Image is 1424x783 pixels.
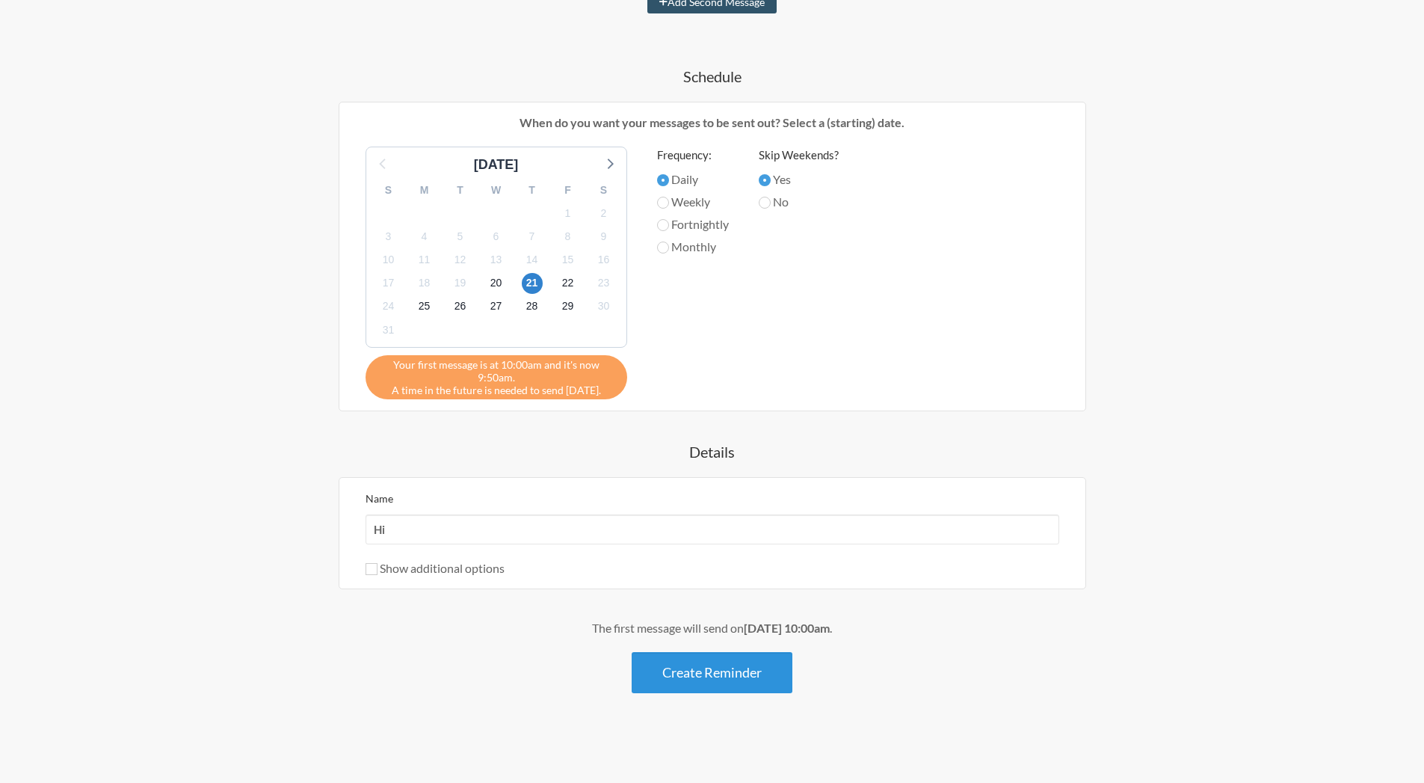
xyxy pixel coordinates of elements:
span: Sunday, September 21, 2025 [522,273,543,294]
label: Weekly [657,193,729,211]
input: Fortnightly [657,219,669,231]
span: Your first message is at 10:00am and it's now 9:50am. [377,358,616,384]
p: When do you want your messages to be sent out? Select a (starting) date. [351,114,1074,132]
span: Wednesday, September 3, 2025 [378,226,399,247]
span: Thursday, September 4, 2025 [414,226,435,247]
span: Thursday, September 25, 2025 [414,296,435,317]
div: The first message will send on . [279,619,1146,637]
span: Sunday, September 14, 2025 [522,250,543,271]
span: Monday, September 29, 2025 [558,296,579,317]
div: T [514,179,550,202]
div: [DATE] [468,155,525,175]
span: Tuesday, September 2, 2025 [594,203,614,224]
span: Thursday, September 18, 2025 [414,273,435,294]
strong: [DATE] 10:00am [744,621,830,635]
label: Daily [657,171,729,188]
span: Tuesday, September 16, 2025 [594,250,614,271]
label: Monthly [657,238,729,256]
span: Monday, September 15, 2025 [558,250,579,271]
span: Wednesday, September 24, 2025 [378,296,399,317]
input: Weekly [657,197,669,209]
div: M [407,179,443,202]
span: Tuesday, September 30, 2025 [594,296,614,317]
span: Sunday, September 7, 2025 [522,226,543,247]
span: Wednesday, September 10, 2025 [378,250,399,271]
input: No [759,197,771,209]
span: Saturday, September 6, 2025 [486,226,507,247]
button: Create Reminder [632,652,792,693]
span: Wednesday, September 17, 2025 [378,273,399,294]
div: W [478,179,514,202]
span: Saturday, September 20, 2025 [486,273,507,294]
label: Skip Weekends? [759,147,839,164]
span: Saturday, September 13, 2025 [486,250,507,271]
div: S [586,179,622,202]
input: Yes [759,174,771,186]
label: Yes [759,171,839,188]
span: Friday, September 12, 2025 [450,250,471,271]
div: S [371,179,407,202]
input: Show additional options [366,563,377,575]
label: Fortnightly [657,215,729,233]
div: A time in the future is needed to send [DATE]. [366,355,627,399]
h4: Schedule [279,66,1146,87]
label: Frequency: [657,147,729,164]
label: Show additional options [366,561,505,575]
span: Friday, September 5, 2025 [450,226,471,247]
span: Monday, September 22, 2025 [558,273,579,294]
span: Wednesday, October 1, 2025 [378,319,399,340]
label: Name [366,492,393,505]
span: Monday, September 1, 2025 [558,203,579,224]
span: Friday, September 19, 2025 [450,273,471,294]
div: F [550,179,586,202]
span: Saturday, September 27, 2025 [486,296,507,317]
span: Friday, September 26, 2025 [450,296,471,317]
span: Tuesday, September 23, 2025 [594,273,614,294]
input: Monthly [657,242,669,254]
input: We suggest a 2 to 4 word name [366,515,1059,544]
label: No [759,193,839,211]
div: T [443,179,478,202]
span: Thursday, September 11, 2025 [414,250,435,271]
span: Monday, September 8, 2025 [558,226,579,247]
h4: Details [279,441,1146,462]
input: Daily [657,174,669,186]
span: Sunday, September 28, 2025 [522,296,543,317]
span: Tuesday, September 9, 2025 [594,226,614,247]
